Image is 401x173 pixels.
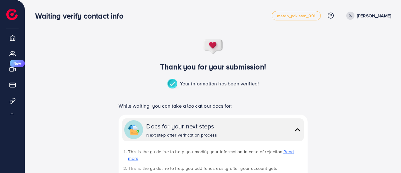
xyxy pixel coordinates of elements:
a: Read more [128,149,294,161]
span: New [10,60,25,67]
img: collapse [293,125,302,134]
img: success [167,79,180,89]
h3: Thank you for your submission! [108,62,318,71]
div: Next step after verification process [146,132,217,138]
li: This is the guideline to help you modify your information in case of rejection. [128,149,304,161]
h3: Waiting verify contact info [35,11,128,20]
img: collapse [128,124,139,135]
a: metap_pakistan_001 [272,11,321,20]
p: [PERSON_NAME] [357,12,391,19]
div: Docs for your next steps [146,122,217,131]
a: [PERSON_NAME] [344,12,391,20]
p: Your information has been verified! [167,79,259,89]
span: metap_pakistan_001 [277,14,315,18]
img: logo [6,9,18,20]
img: success [203,39,224,55]
a: New [5,63,20,75]
p: While waiting, you can take a look at our docs for: [119,102,307,110]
